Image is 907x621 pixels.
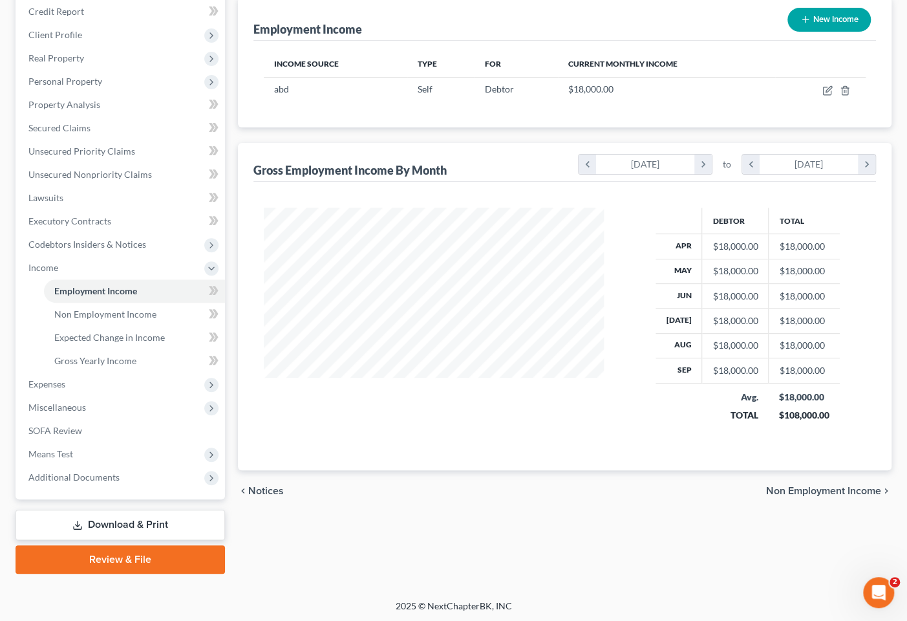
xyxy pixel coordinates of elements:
div: TOTAL [712,409,758,422]
a: Employment Income [44,279,225,303]
i: chevron_left [579,155,596,174]
i: chevron_right [858,155,875,174]
span: Notices [248,486,284,496]
td: $18,000.00 [769,333,840,358]
span: Means Test [28,448,73,459]
i: chevron_right [694,155,712,174]
th: Jun [656,283,702,308]
a: SOFA Review [18,419,225,442]
th: Total [769,208,840,234]
a: Executory Contracts [18,210,225,233]
div: [DATE] [596,155,695,174]
span: Client Profile [28,29,82,40]
th: Apr [656,234,702,259]
span: Lawsuits [28,192,63,203]
span: Type [418,59,437,69]
div: $18,000.00 [712,290,758,303]
a: Unsecured Nonpriority Claims [18,163,225,186]
span: abd [274,83,289,94]
th: Aug [656,333,702,358]
div: $18,000.00 [712,265,758,278]
iframe: Intercom live chat [863,577,894,608]
span: Employment Income [54,285,137,296]
td: $18,000.00 [769,234,840,259]
a: Gross Yearly Income [44,349,225,373]
span: Codebtors Insiders & Notices [28,239,146,250]
span: 2 [890,577,900,587]
a: Secured Claims [18,116,225,140]
span: Unsecured Priority Claims [28,146,135,157]
span: Income [28,262,58,273]
div: $18,000.00 [779,391,829,404]
span: Income Source [274,59,339,69]
th: Debtor [702,208,769,234]
span: Non Employment Income [54,309,156,320]
span: Self [418,83,432,94]
td: $18,000.00 [769,309,840,333]
div: $18,000.00 [712,364,758,377]
span: Property Analysis [28,99,100,110]
span: Real Property [28,52,84,63]
span: Credit Report [28,6,84,17]
th: [DATE] [656,309,702,333]
span: Expected Change in Income [54,332,165,343]
button: Non Employment Income chevron_right [766,486,891,496]
td: $18,000.00 [769,358,840,383]
td: $18,000.00 [769,283,840,308]
a: Non Employment Income [44,303,225,326]
span: Executory Contracts [28,215,111,226]
th: May [656,259,702,283]
div: $18,000.00 [712,339,758,352]
span: to [723,158,731,171]
i: chevron_left [742,155,760,174]
span: Non Employment Income [766,486,881,496]
span: Debtor [485,83,514,94]
div: Employment Income [253,21,362,37]
span: Miscellaneous [28,402,86,413]
div: Avg. [712,391,758,404]
button: New Income [787,8,871,32]
a: Property Analysis [18,93,225,116]
th: Sep [656,358,702,383]
a: Unsecured Priority Claims [18,140,225,163]
div: $18,000.00 [712,314,758,327]
a: Lawsuits [18,186,225,210]
a: Expected Change in Income [44,326,225,349]
span: For [485,59,501,69]
span: Current Monthly Income [568,59,677,69]
i: chevron_left [238,486,248,496]
span: Secured Claims [28,122,91,133]
span: Unsecured Nonpriority Claims [28,169,152,180]
div: $108,000.00 [779,409,829,422]
span: SOFA Review [28,425,82,436]
span: Gross Yearly Income [54,355,136,366]
button: chevron_left Notices [238,486,284,496]
a: Download & Print [16,510,225,540]
span: Additional Documents [28,472,120,483]
span: Expenses [28,378,65,389]
td: $18,000.00 [769,259,840,283]
span: Personal Property [28,76,102,87]
div: [DATE] [760,155,859,174]
span: $18,000.00 [568,83,614,94]
div: $18,000.00 [712,240,758,253]
i: chevron_right [881,486,891,496]
div: Gross Employment Income By Month [253,162,447,178]
a: Review & File [16,545,225,574]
